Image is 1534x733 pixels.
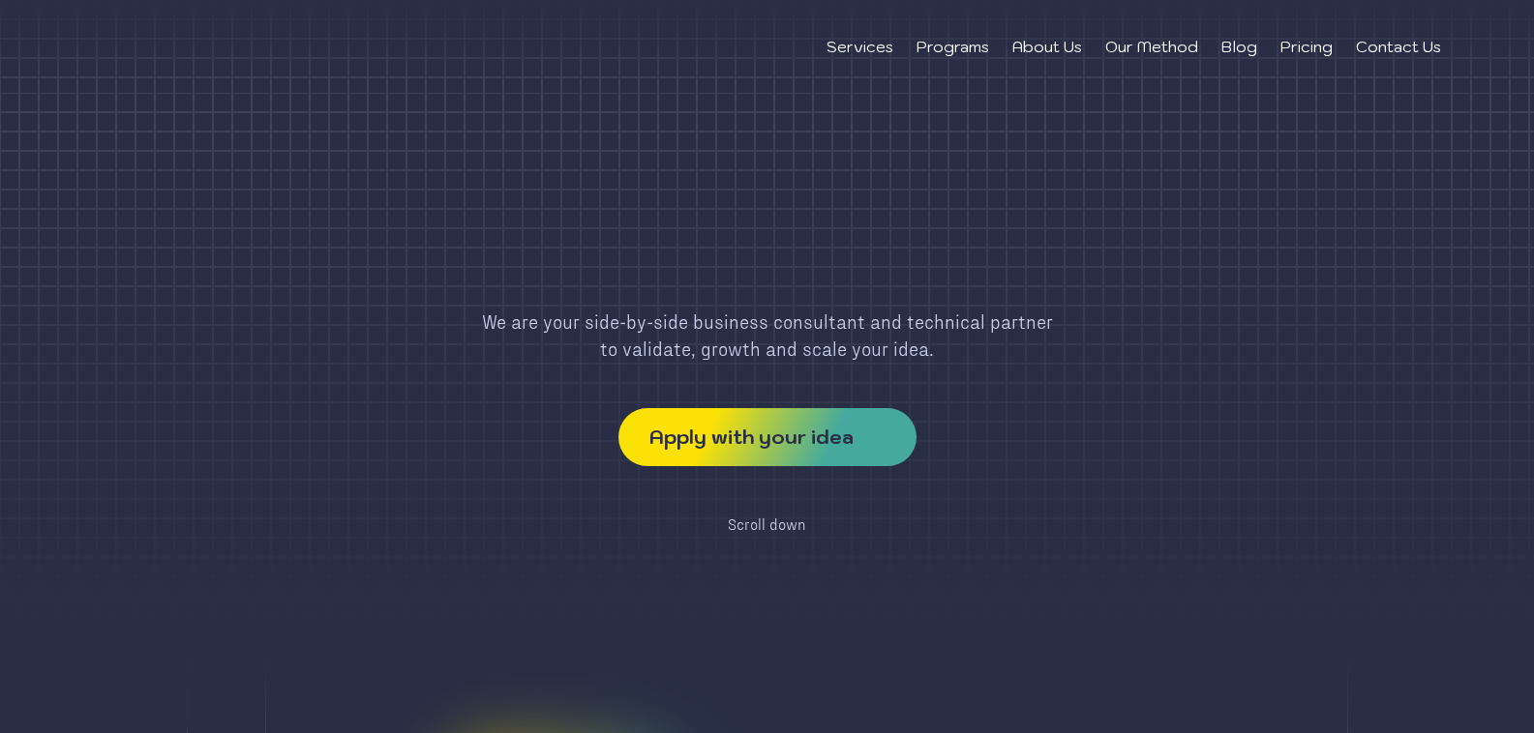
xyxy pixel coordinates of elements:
div: We are your side-by-side business consultant and technical partner to validate, growth and scale ... [481,308,1054,362]
li: Our Method [1105,35,1198,58]
li: Contact Us [1356,35,1441,58]
div: Scroll down [728,513,806,536]
button: Apply with your ideaarrow to the right [618,408,917,466]
img: hero image [380,116,1155,261]
li: Pricing [1280,35,1333,58]
button: Scroll down [728,513,806,567]
li: About Us [1012,35,1082,58]
li: Blog [1221,35,1257,58]
img: arrow to the right [861,429,886,446]
li: Services [827,35,893,58]
li: Programs [917,35,989,58]
div: Apply with your idea [649,424,854,451]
